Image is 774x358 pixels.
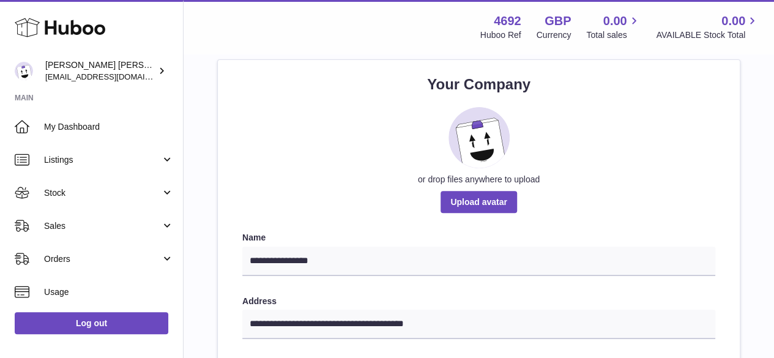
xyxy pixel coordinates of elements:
span: Sales [44,220,161,232]
span: Upload avatar [441,191,517,213]
div: [PERSON_NAME] [PERSON_NAME] [45,59,155,83]
span: Orders [44,253,161,265]
span: AVAILABLE Stock Total [656,29,759,41]
label: Address [242,296,715,307]
strong: 4692 [494,13,521,29]
h2: Your Company [242,75,715,94]
img: internalAdmin-4692@internal.huboo.com [15,62,33,80]
label: Name [242,232,715,244]
span: Listings [44,154,161,166]
div: Huboo Ref [480,29,521,41]
span: Total sales [586,29,641,41]
a: Log out [15,312,168,334]
a: 0.00 AVAILABLE Stock Total [656,13,759,41]
span: 0.00 [721,13,745,29]
span: Stock [44,187,161,199]
span: [EMAIL_ADDRESS][DOMAIN_NAME] [45,72,180,81]
strong: GBP [545,13,571,29]
img: placeholder_image.svg [448,107,510,168]
a: 0.00 Total sales [586,13,641,41]
span: Usage [44,286,174,298]
div: or drop files anywhere to upload [242,174,715,185]
span: 0.00 [603,13,627,29]
span: My Dashboard [44,121,174,133]
div: Currency [537,29,571,41]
